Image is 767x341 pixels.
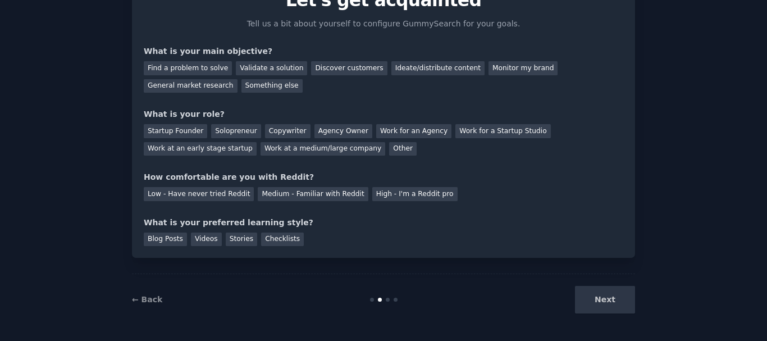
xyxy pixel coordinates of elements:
div: Blog Posts [144,233,187,247]
div: How comfortable are you with Reddit? [144,171,623,183]
div: Videos [191,233,222,247]
div: Copywriter [265,124,311,138]
div: What is your preferred learning style? [144,217,623,229]
div: Agency Owner [314,124,372,138]
div: Work at an early stage startup [144,142,257,156]
div: Ideate/distribute content [391,61,485,75]
div: Work for a Startup Studio [455,124,550,138]
p: Tell us a bit about yourself to configure GummySearch for your goals. [242,18,525,30]
div: Work at a medium/large company [261,142,385,156]
div: Startup Founder [144,124,207,138]
div: Find a problem to solve [144,61,232,75]
div: Something else [241,79,303,93]
div: Validate a solution [236,61,307,75]
div: Other [389,142,417,156]
div: Medium - Familiar with Reddit [258,187,368,201]
div: What is your main objective? [144,46,623,57]
div: Monitor my brand [488,61,558,75]
div: What is your role? [144,108,623,120]
div: Checklists [261,233,304,247]
div: Solopreneur [211,124,261,138]
div: High - I'm a Reddit pro [372,187,458,201]
div: Stories [226,233,257,247]
div: Low - Have never tried Reddit [144,187,254,201]
a: ← Back [132,295,162,304]
div: Work for an Agency [376,124,451,138]
div: General market research [144,79,238,93]
div: Discover customers [311,61,387,75]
